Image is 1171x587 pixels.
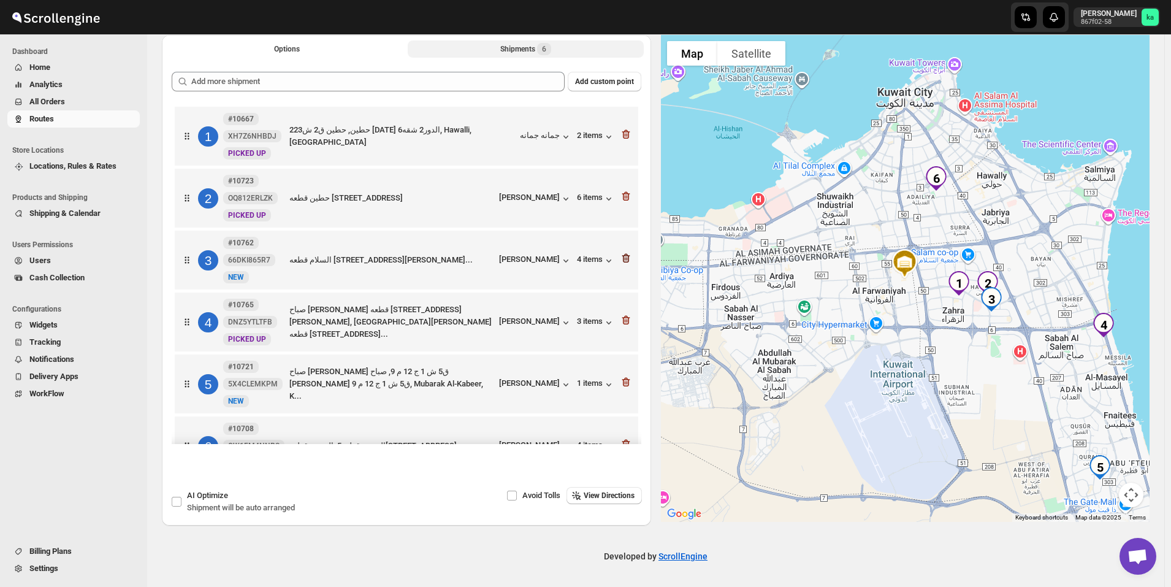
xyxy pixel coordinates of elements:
span: Shipping & Calendar [29,209,101,218]
button: 1 items [577,378,615,391]
span: Avoid Tolls [522,491,560,500]
button: Settings [7,560,140,577]
span: NEW [228,397,244,405]
button: View Directions [566,487,642,504]
img: ScrollEngine [10,2,102,33]
span: Delivery Apps [29,372,78,381]
button: [PERSON_NAME] [499,317,572,329]
button: Users [7,252,140,269]
button: Billing Plans [7,543,140,560]
button: 3 items [577,317,615,329]
a: ScrollEngine [658,551,708,561]
button: 4 items [577,255,615,267]
div: [PERSON_NAME] [499,193,572,205]
button: Map camera controls [1119,483,1143,507]
span: Map data ©2025 [1075,514,1121,521]
b: #10667 [228,115,254,123]
span: khaled alrashidi [1142,9,1159,26]
b: #10721 [228,363,254,371]
span: All Orders [29,97,65,106]
div: 6 [198,436,218,456]
div: 3 [974,282,1009,317]
a: Open this area in Google Maps (opens a new window) [664,506,704,522]
button: Routes [7,110,140,128]
div: 6 [919,161,953,196]
div: 1 [198,126,218,147]
a: Terms (opens in new tab) [1129,514,1146,521]
span: Analytics [29,80,63,89]
span: CW1FM4NNRS [228,441,280,451]
p: [PERSON_NAME] [1081,9,1137,18]
div: 5 [1083,450,1117,485]
span: NEW [228,273,244,282]
span: Cash Collection [29,273,85,282]
span: Billing Plans [29,547,72,556]
div: Selected Shipments [162,62,651,449]
b: #10723 [228,177,254,185]
div: 5 [198,374,218,394]
span: Routes [29,114,54,123]
span: View Directions [584,491,635,501]
b: #10708 [228,424,254,433]
button: Tracking [7,334,140,351]
text: ka [1146,13,1154,21]
span: 6 [542,44,546,54]
div: جمانه جمانه [520,131,572,143]
button: All Route Options [169,40,405,58]
button: User menu [1074,7,1160,27]
button: Locations, Rules & Rates [7,158,140,175]
button: [PERSON_NAME] [499,440,572,453]
span: 5X4CLEMKPM [228,379,278,389]
span: XH7Z6NHBDJ [228,131,277,141]
div: حطين, حطين ق2 ش223 [DATE] الدور2 شقه6, Hawalli, [GEOGRAPHIC_DATA] [289,124,515,148]
div: Open chat [1120,538,1156,575]
button: Delivery Apps [7,368,140,385]
span: WorkFlow [29,389,64,398]
button: Shipping & Calendar [7,205,140,222]
button: Keyboard shortcuts [1015,513,1068,522]
div: 6#10708CW1FM4NNRSNewPICKED UPالروضه قطعه5, الروضه قطعه[STREET_ADDRESS][PERSON_NAME]4 items [175,416,638,475]
div: 5#107215X4CLEMKPMNewNEWصباح [PERSON_NAME] ق5 ش 1 ج 12 م 9, صباح [PERSON_NAME] ق5 ش 1 ج 12 م 9, Mu... [175,355,638,413]
button: Add custom point [568,72,641,91]
button: 4 items [577,440,615,453]
span: DNZ5YTLTFB [228,317,272,327]
div: Shipments [500,43,551,55]
span: OQ812ERLZK [228,193,273,203]
span: Shipment will be auto arranged [187,503,295,512]
button: 6 items [577,193,615,205]
div: 1#10667XH7Z6NHBDJNewPICKED UPحطين, حطين ق2 ش223 [DATE] الدور2 شقه6, Hawalli, [GEOGRAPHIC_DATA]جما... [175,107,638,166]
span: PICKED UP [228,335,266,343]
button: Home [7,59,140,76]
div: السلام قطعه [STREET_ADDRESS][PERSON_NAME]... [289,254,494,266]
div: الروضه قطعه5, الروضه قطعه[STREET_ADDRESS] [289,440,494,452]
span: Products and Shipping [12,193,141,202]
b: #10762 [228,239,254,247]
div: 1 [942,266,976,301]
p: 867f02-58 [1081,18,1137,26]
span: Store Locations [12,145,141,155]
span: Settings [29,564,58,573]
button: 2 items [577,131,615,143]
button: Show street map [667,41,717,66]
button: Show satellite imagery [717,41,785,66]
span: Users Permissions [12,240,141,250]
span: Add custom point [575,77,634,86]
span: Notifications [29,355,74,364]
span: Widgets [29,320,58,329]
div: صباح [PERSON_NAME] ق5 ش 1 ج 12 م 9, صباح [PERSON_NAME] ق5 ش 1 ج 12 م 9, Mubarak Al-Kabeer, K... [289,366,494,402]
span: AI Optimize [187,491,228,500]
div: 2 [971,266,1005,301]
button: [PERSON_NAME] [499,378,572,391]
b: #10765 [228,301,254,309]
span: 66DKI865R7 [228,255,270,265]
div: 2#10723OQ812ERLZKNewPICKED UPحطين قطعه [STREET_ADDRESS][PERSON_NAME]6 items [175,169,638,228]
p: Developed by [604,550,708,562]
